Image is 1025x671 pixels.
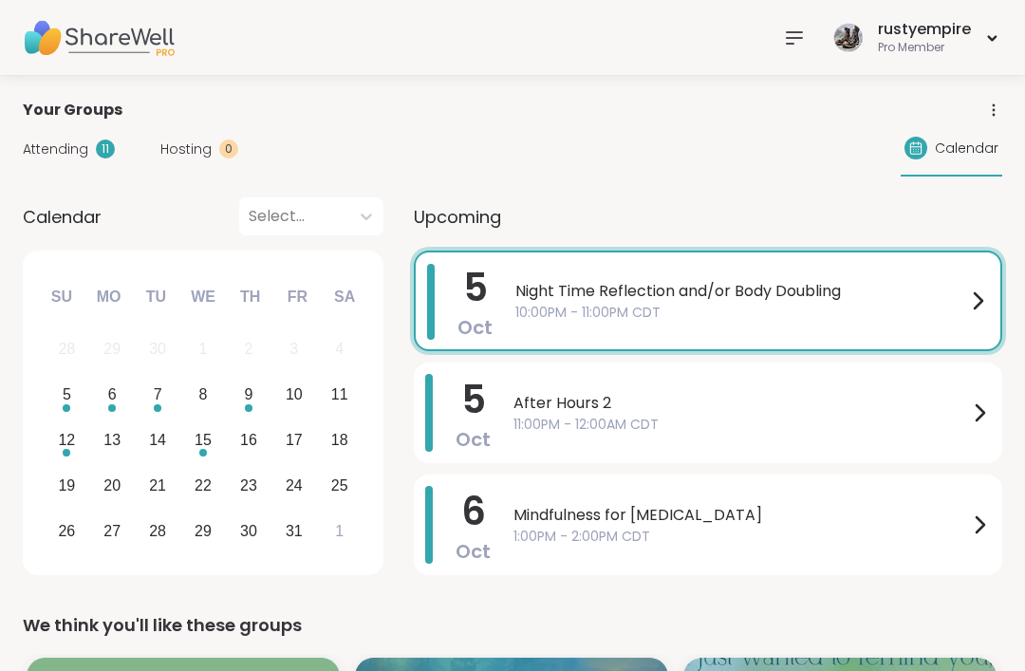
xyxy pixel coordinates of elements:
[199,382,208,407] div: 8
[230,276,271,318] div: Th
[833,23,864,53] img: rustyempire
[23,5,175,71] img: ShareWell Nav Logo
[335,336,344,362] div: 4
[319,329,360,370] div: Not available Saturday, October 4th, 2025
[154,382,162,407] div: 7
[229,375,270,416] div: Choose Thursday, October 9th, 2025
[149,427,166,453] div: 14
[244,336,252,362] div: 2
[199,336,208,362] div: 1
[456,538,491,565] span: Oct
[47,420,87,461] div: Choose Sunday, October 12th, 2025
[47,329,87,370] div: Not available Sunday, September 28th, 2025
[47,375,87,416] div: Choose Sunday, October 5th, 2025
[138,329,178,370] div: Not available Tuesday, September 30th, 2025
[319,511,360,551] div: Choose Saturday, November 1st, 2025
[195,518,212,544] div: 29
[160,140,212,159] span: Hosting
[92,329,133,370] div: Not available Monday, September 29th, 2025
[47,511,87,551] div: Choose Sunday, October 26th, 2025
[183,420,224,461] div: Choose Wednesday, October 15th, 2025
[103,473,121,498] div: 20
[273,465,314,506] div: Choose Friday, October 24th, 2025
[58,473,75,498] div: 19
[229,465,270,506] div: Choose Thursday, October 23rd, 2025
[335,518,344,544] div: 1
[41,276,83,318] div: Su
[935,139,998,158] span: Calendar
[289,336,298,362] div: 3
[244,382,252,407] div: 9
[138,375,178,416] div: Choose Tuesday, October 7th, 2025
[149,518,166,544] div: 28
[58,518,75,544] div: 26
[286,427,303,453] div: 17
[229,329,270,370] div: Not available Thursday, October 2nd, 2025
[219,140,238,158] div: 0
[515,280,966,303] span: Night Time Reflection and/or Body Doubling
[138,465,178,506] div: Choose Tuesday, October 21st, 2025
[319,465,360,506] div: Choose Saturday, October 25th, 2025
[513,504,968,527] span: Mindfulness for [MEDICAL_DATA]
[183,511,224,551] div: Choose Wednesday, October 29th, 2025
[44,326,362,553] div: month 2025-10
[47,465,87,506] div: Choose Sunday, October 19th, 2025
[103,427,121,453] div: 13
[23,99,122,121] span: Your Groups
[182,276,224,318] div: We
[456,426,491,453] span: Oct
[324,276,365,318] div: Sa
[149,473,166,498] div: 21
[23,140,88,159] span: Attending
[195,473,212,498] div: 22
[319,420,360,461] div: Choose Saturday, October 18th, 2025
[58,427,75,453] div: 12
[183,375,224,416] div: Choose Wednesday, October 8th, 2025
[229,511,270,551] div: Choose Thursday, October 30th, 2025
[331,473,348,498] div: 25
[513,527,968,547] span: 1:00PM - 2:00PM CDT
[92,465,133,506] div: Choose Monday, October 20th, 2025
[108,382,117,407] div: 6
[286,518,303,544] div: 31
[138,511,178,551] div: Choose Tuesday, October 28th, 2025
[286,382,303,407] div: 10
[273,420,314,461] div: Choose Friday, October 17th, 2025
[319,375,360,416] div: Choose Saturday, October 11th, 2025
[183,465,224,506] div: Choose Wednesday, October 22nd, 2025
[457,314,493,341] span: Oct
[103,518,121,544] div: 27
[513,415,968,435] span: 11:00PM - 12:00AM CDT
[414,204,501,230] span: Upcoming
[63,382,71,407] div: 5
[240,518,257,544] div: 30
[331,427,348,453] div: 18
[195,427,212,453] div: 15
[87,276,129,318] div: Mo
[273,511,314,551] div: Choose Friday, October 31st, 2025
[96,140,115,158] div: 11
[515,303,966,323] span: 10:00PM - 11:00PM CDT
[183,329,224,370] div: Not available Wednesday, October 1st, 2025
[276,276,318,318] div: Fr
[461,485,486,538] span: 6
[92,511,133,551] div: Choose Monday, October 27th, 2025
[273,329,314,370] div: Not available Friday, October 3rd, 2025
[463,261,488,314] span: 5
[23,204,102,230] span: Calendar
[240,427,257,453] div: 16
[92,420,133,461] div: Choose Monday, October 13th, 2025
[240,473,257,498] div: 23
[103,336,121,362] div: 29
[878,40,971,56] div: Pro Member
[273,375,314,416] div: Choose Friday, October 10th, 2025
[513,392,968,415] span: After Hours 2
[149,336,166,362] div: 30
[58,336,75,362] div: 28
[461,373,486,426] span: 5
[135,276,177,318] div: Tu
[138,420,178,461] div: Choose Tuesday, October 14th, 2025
[229,420,270,461] div: Choose Thursday, October 16th, 2025
[92,375,133,416] div: Choose Monday, October 6th, 2025
[331,382,348,407] div: 11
